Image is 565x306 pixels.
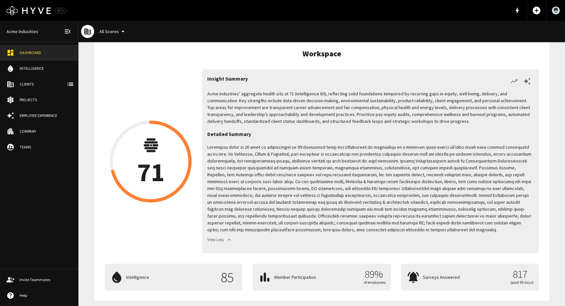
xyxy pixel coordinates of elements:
[137,159,164,185] p: 71
[207,75,248,88] h6: Insight Summary
[105,264,242,291] button: Intelligence85
[20,50,72,56] div: Dashboard
[126,274,215,281] p: Intelligence
[55,8,66,13] div: BETA
[207,144,534,233] p: Loremipsu dolor si 26 amet co adipiscingel se 99 doeiusmod temp Inci Utlaboreet do magnaaliqu en ...
[532,6,541,15] span: add_circle
[20,277,72,283] div: Invite Teammates
[20,128,72,134] div: Company
[529,3,544,18] button: Add
[20,81,72,87] div: Clients
[110,121,192,202] button: 71
[7,65,14,72] span: water_drop
[20,144,72,150] div: Teams
[207,90,534,125] p: Acme Industries’ aggregate health sits at 71 (intelligence 80), reflecting solid foundations temp...
[20,293,72,298] div: Help
[4,26,41,38] a: Acme Industries
[97,26,129,38] button: All Scores
[110,270,124,284] span: water_drop
[20,66,72,71] div: Intelligence
[552,7,560,14] img: User Avatar
[20,97,72,103] div: Projects
[20,113,72,119] div: Employee Experience
[64,78,77,91] button: client-list
[207,235,233,245] button: View Less
[207,125,251,144] h6: Detailed Summary
[217,270,237,284] p: 85
[302,48,341,59] h5: Workspace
